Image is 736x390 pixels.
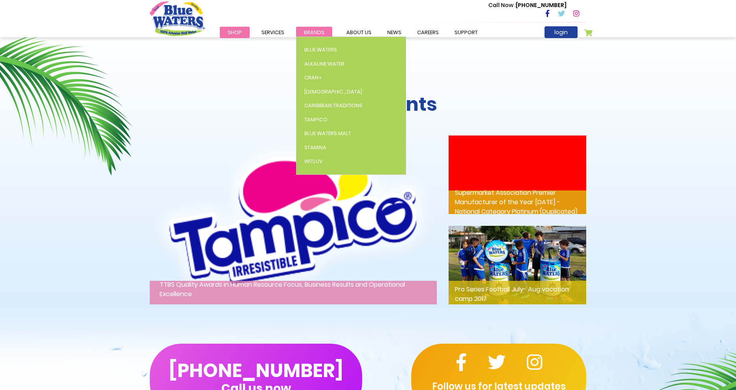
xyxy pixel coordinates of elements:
[488,1,567,9] p: [PHONE_NUMBER]
[449,281,586,304] p: Pro Series Football July- Aug vacation camp 2017
[304,88,362,95] span: [DEMOGRAPHIC_DATA]
[447,27,486,38] a: support
[304,157,323,165] span: WitLuv
[449,226,586,304] img: Pro Series Football July- Aug vacation camp 2017
[304,74,322,81] span: Cran+
[150,93,586,116] h2: News & Events
[304,144,326,151] span: Stamina
[449,190,586,214] p: Supermarket Association Premier Manufacturer of the Year [DATE] - National Category Platinum (Dup...
[304,29,324,36] span: Brands
[150,215,437,224] a: TTBS Quality Awards in Human Resource Focus, Business Results and Operational Excellence
[409,27,447,38] a: careers
[261,29,284,36] span: Services
[304,46,337,53] span: Blue Waters
[449,260,586,269] a: Pro Series Football July- Aug vacation camp 2017
[304,130,351,137] span: Blue Waters Malt
[150,281,437,304] p: TTBS Quality Awards in Human Resource Focus, Business Results and Operational Excellence
[488,1,516,9] span: Call Now :
[150,1,205,36] a: store logo
[228,29,242,36] span: Shop
[304,116,328,123] span: Tampico
[379,27,409,38] a: News
[545,26,578,38] a: login
[304,60,344,68] span: Alkaline Water
[150,135,437,304] img: TTBS Quality Awards in Human Resource Focus, Business Results and Operational Excellence
[304,102,362,109] span: Caribbean Traditions
[339,27,379,38] a: about us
